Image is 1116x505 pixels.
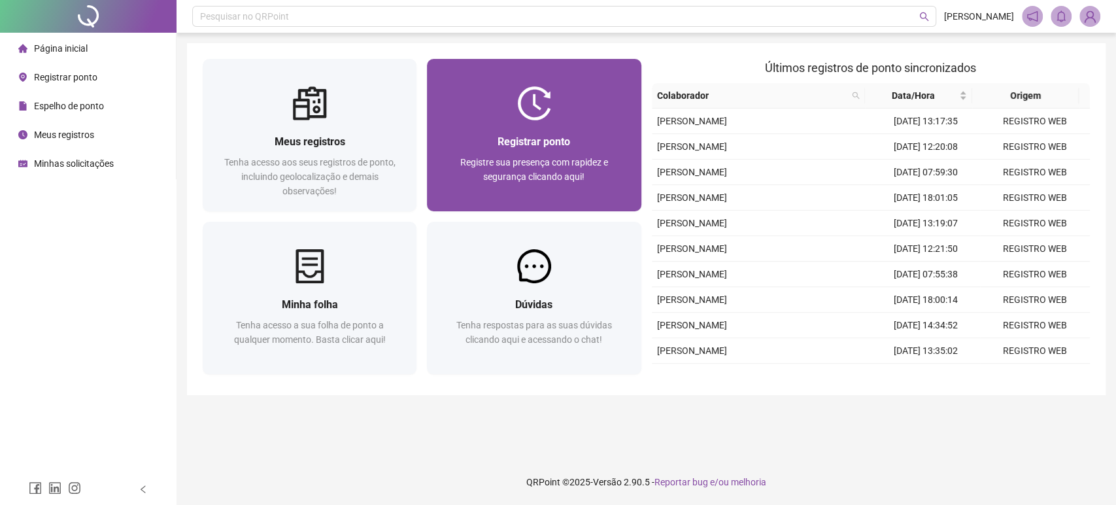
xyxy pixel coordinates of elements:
span: [PERSON_NAME] [657,116,727,126]
td: REGISTRO WEB [980,287,1090,313]
span: [PERSON_NAME] [657,192,727,203]
td: REGISTRO WEB [980,134,1090,160]
span: schedule [18,159,27,168]
td: [DATE] 13:17:35 [871,109,981,134]
span: Espelho de ponto [34,101,104,111]
td: [DATE] 18:01:05 [871,185,981,211]
td: [DATE] 07:58:33 [871,364,981,389]
span: Colaborador [657,88,847,103]
span: [PERSON_NAME] [657,320,727,330]
span: linkedin [48,481,61,495]
span: file [18,101,27,111]
a: Meus registrosTenha acesso aos seus registros de ponto, incluindo geolocalização e demais observa... [203,59,416,211]
td: REGISTRO WEB [980,262,1090,287]
span: Registrar ponto [34,72,97,82]
a: Registrar pontoRegistre sua presença com rapidez e segurança clicando aqui! [427,59,641,211]
span: search [852,92,860,99]
span: Reportar bug e/ou melhoria [654,477,766,487]
td: REGISTRO WEB [980,338,1090,364]
span: environment [18,73,27,82]
span: notification [1026,10,1038,22]
span: Versão [593,477,622,487]
td: [DATE] 13:19:07 [871,211,981,236]
span: Tenha acesso aos seus registros de ponto, incluindo geolocalização e demais observações! [224,157,396,196]
th: Data/Hora [865,83,972,109]
span: bell [1055,10,1067,22]
span: Dúvidas [515,298,552,311]
td: REGISTRO WEB [980,211,1090,236]
img: 52129 [1080,7,1100,26]
span: Meus registros [34,130,94,140]
span: Últimos registros de ponto sincronizados [765,61,976,75]
td: [DATE] 12:21:50 [871,236,981,262]
td: REGISTRO WEB [980,313,1090,338]
td: [DATE] 14:34:52 [871,313,981,338]
span: search [849,86,862,105]
span: Data/Hora [870,88,956,103]
span: home [18,44,27,53]
span: left [139,485,148,494]
span: [PERSON_NAME] [657,218,727,228]
td: REGISTRO WEB [980,160,1090,185]
span: Registre sua presença com rapidez e segurança clicando aqui! [460,157,608,182]
span: Meus registros [275,135,345,148]
span: Minhas solicitações [34,158,114,169]
th: Origem [972,83,1079,109]
td: REGISTRO WEB [980,236,1090,262]
td: [DATE] 12:20:08 [871,134,981,160]
span: instagram [68,481,81,495]
span: Página inicial [34,43,88,54]
span: Minha folha [282,298,338,311]
span: facebook [29,481,42,495]
td: [DATE] 07:55:38 [871,262,981,287]
td: REGISTRO WEB [980,185,1090,211]
span: [PERSON_NAME] [657,294,727,305]
a: Minha folhaTenha acesso a sua folha de ponto a qualquer momento. Basta clicar aqui! [203,222,416,374]
td: REGISTRO WEB [980,364,1090,389]
span: Tenha acesso a sua folha de ponto a qualquer momento. Basta clicar aqui! [234,320,386,345]
span: search [919,12,929,22]
span: Registrar ponto [498,135,570,148]
span: clock-circle [18,130,27,139]
td: REGISTRO WEB [980,109,1090,134]
span: [PERSON_NAME] [657,243,727,254]
span: [PERSON_NAME] [657,345,727,356]
a: DúvidasTenha respostas para as suas dúvidas clicando aqui e acessando o chat! [427,222,641,374]
td: [DATE] 13:35:02 [871,338,981,364]
td: [DATE] 07:59:30 [871,160,981,185]
span: [PERSON_NAME] [657,141,727,152]
footer: QRPoint © 2025 - 2.90.5 - [177,459,1116,505]
span: [PERSON_NAME] [944,9,1014,24]
span: [PERSON_NAME] [657,167,727,177]
span: Tenha respostas para as suas dúvidas clicando aqui e acessando o chat! [456,320,612,345]
td: [DATE] 18:00:14 [871,287,981,313]
span: [PERSON_NAME] [657,269,727,279]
